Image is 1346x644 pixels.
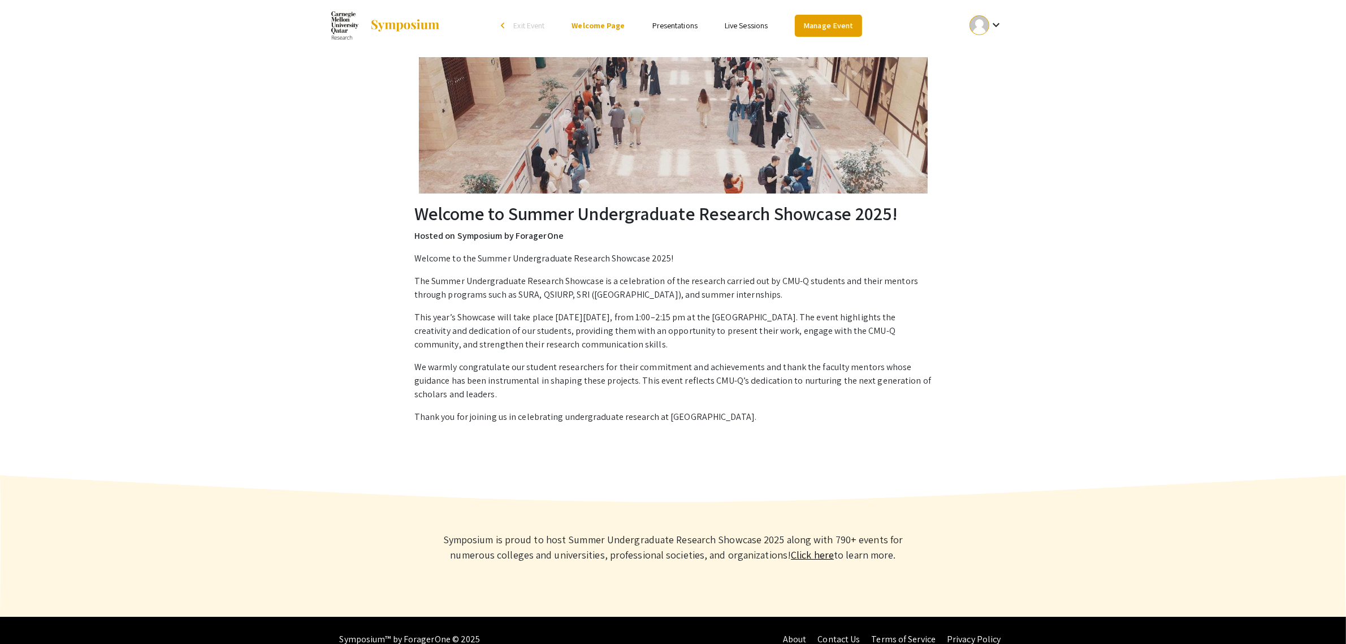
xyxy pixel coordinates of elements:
p: We warmly congratulate our student researchers for their commitment and achievements and thank th... [414,360,932,401]
button: Expand account dropdown [958,12,1015,38]
img: Summer Undergraduate Research Showcase 2025 [419,57,928,194]
a: Live Sessions [725,20,768,31]
a: Presentations [652,20,698,31]
a: Learn more about Symposium [791,548,834,561]
a: Welcome Page [572,20,625,31]
h2: Welcome to Summer Undergraduate Research Showcase 2025! [414,203,932,224]
div: arrow_back_ios [501,22,508,29]
img: Summer Undergraduate Research Showcase 2025 [331,11,358,40]
p: Hosted on Symposium by ForagerOne [414,229,932,243]
span: Exit Event [513,20,544,31]
img: Symposium by ForagerOne [370,19,440,32]
p: Thank you for joining us in celebrating undergraduate research at [GEOGRAPHIC_DATA]. [414,410,932,424]
a: Summer Undergraduate Research Showcase 2025 [331,11,440,40]
p: The Summer Undergraduate Research Showcase is a celebration of the research carried out by CMU-Q ... [414,274,932,302]
mat-icon: Expand account dropdown [989,18,1003,32]
p: Symposium is proud to host Summer Undergraduate Research Showcase 2025 along with 790+ events for... [430,532,916,563]
iframe: Chat [8,593,48,636]
p: Welcome to the Summer Undergraduate Research Showcase 2025! [414,252,932,265]
p: This year’s Showcase will take place [DATE][DATE], from 1:00–2:15 pm at the [GEOGRAPHIC_DATA]. Th... [414,311,932,351]
a: Manage Event [795,15,862,37]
